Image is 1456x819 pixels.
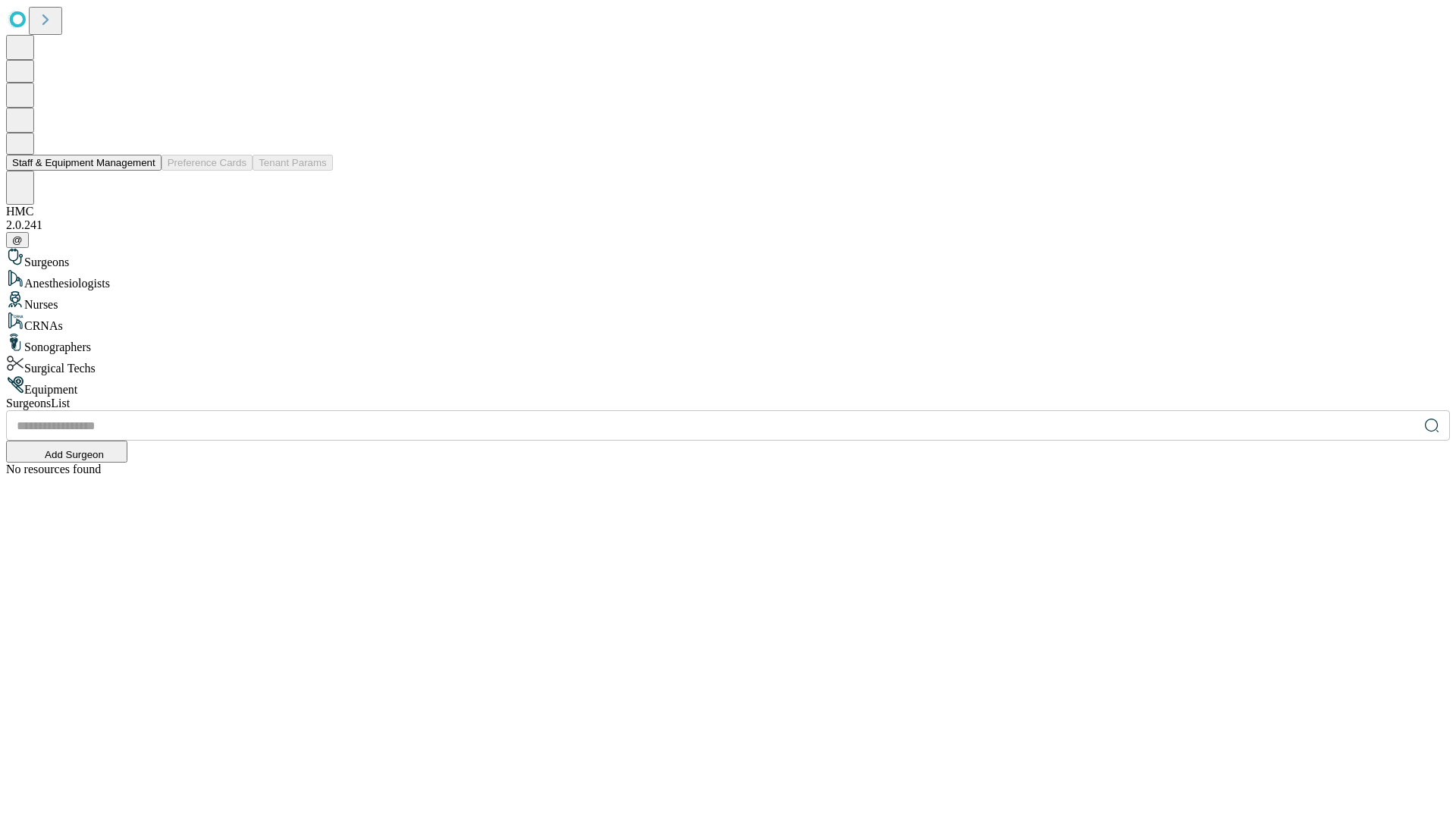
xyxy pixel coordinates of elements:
[6,463,1450,476] div: No resources found
[6,375,1450,397] div: Equipment
[6,441,127,463] button: Add Surgeon
[6,232,29,248] button: @
[6,397,1450,410] div: Surgeons List
[6,333,1450,354] div: Sonographers
[6,312,1450,333] div: CRNAs
[6,354,1450,375] div: Surgical Techs
[6,205,1450,218] div: HMC
[6,290,1450,312] div: Nurses
[253,155,333,171] button: Tenant Params
[162,155,253,171] button: Preference Cards
[6,218,1450,232] div: 2.0.241
[6,269,1450,290] div: Anesthesiologists
[6,155,162,171] button: Staff & Equipment Management
[45,449,104,460] span: Add Surgeon
[12,234,23,246] span: @
[6,248,1450,269] div: Surgeons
